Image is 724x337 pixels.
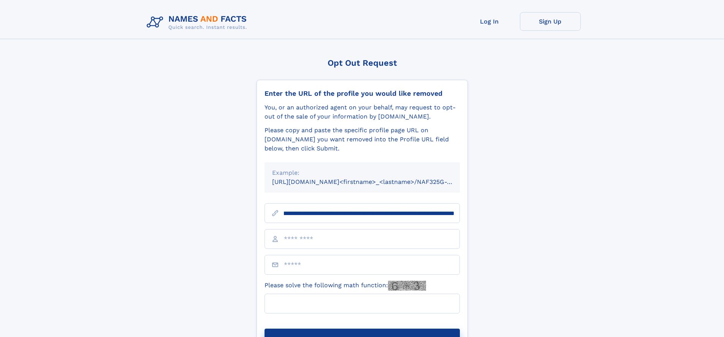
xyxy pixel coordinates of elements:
[265,89,460,98] div: Enter the URL of the profile you would like removed
[265,281,426,291] label: Please solve the following math function:
[257,58,468,68] div: Opt Out Request
[265,126,460,153] div: Please copy and paste the specific profile page URL on [DOMAIN_NAME] you want removed into the Pr...
[272,178,474,185] small: [URL][DOMAIN_NAME]<firstname>_<lastname>/NAF325G-xxxxxxxx
[459,12,520,31] a: Log In
[144,12,253,33] img: Logo Names and Facts
[520,12,581,31] a: Sign Up
[272,168,452,177] div: Example:
[265,103,460,121] div: You, or an authorized agent on your behalf, may request to opt-out of the sale of your informatio...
